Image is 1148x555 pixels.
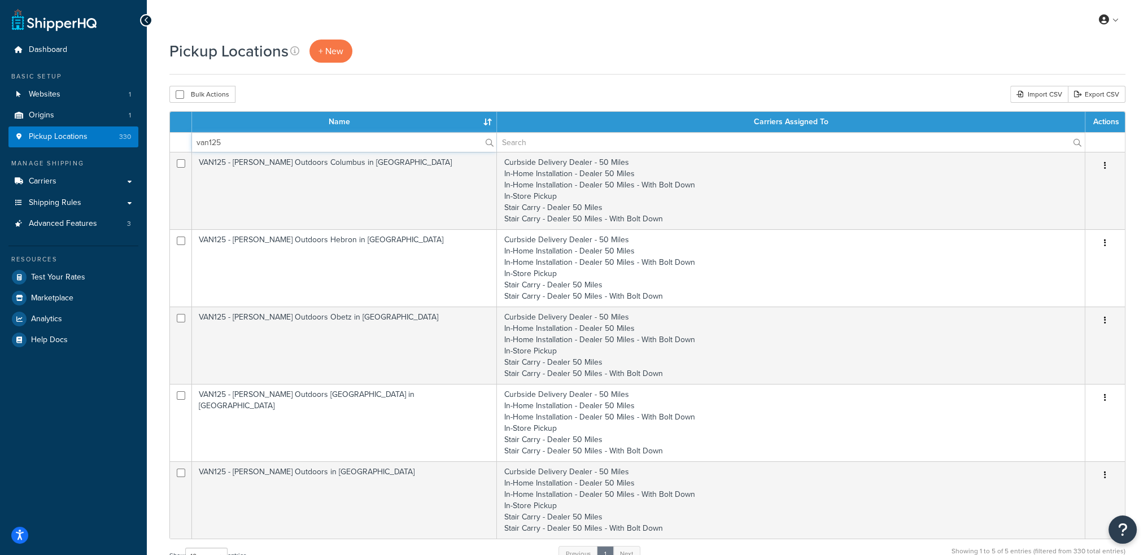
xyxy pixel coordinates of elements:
a: Dashboard [8,40,138,60]
a: Marketplace [8,288,138,308]
span: Analytics [31,314,62,324]
span: 1 [129,90,131,99]
td: Curbside Delivery Dealer - 50 Miles In-Home Installation - Dealer 50 Miles In-Home Installation -... [497,152,1085,229]
span: Carriers [29,177,56,186]
li: Pickup Locations [8,126,138,147]
a: Test Your Rates [8,267,138,287]
a: Advanced Features 3 [8,213,138,234]
li: Websites [8,84,138,105]
a: Export CSV [1068,86,1125,103]
span: Marketplace [31,294,73,303]
td: VAN125 - [PERSON_NAME] Outdoors Columbus in [GEOGRAPHIC_DATA] [192,152,497,229]
div: Resources [8,255,138,264]
a: + New [309,40,352,63]
td: VAN125 - [PERSON_NAME] Outdoors in [GEOGRAPHIC_DATA] [192,461,497,539]
span: Dashboard [29,45,67,55]
div: Manage Shipping [8,159,138,168]
li: Origins [8,105,138,126]
a: Help Docs [8,330,138,350]
td: Curbside Delivery Dealer - 50 Miles In-Home Installation - Dealer 50 Miles In-Home Installation -... [497,384,1085,461]
span: + New [318,45,343,58]
a: Origins 1 [8,105,138,126]
span: 330 [119,132,131,142]
input: Search [497,133,1085,152]
button: Bulk Actions [169,86,235,103]
a: Shipping Rules [8,193,138,213]
span: 1 [129,111,131,120]
td: VAN125 - [PERSON_NAME] Outdoors Hebron in [GEOGRAPHIC_DATA] [192,229,497,307]
td: Curbside Delivery Dealer - 50 Miles In-Home Installation - Dealer 50 Miles In-Home Installation -... [497,461,1085,539]
input: Search [192,133,496,152]
a: Analytics [8,309,138,329]
span: 3 [127,219,131,229]
span: Test Your Rates [31,273,85,282]
td: Curbside Delivery Dealer - 50 Miles In-Home Installation - Dealer 50 Miles In-Home Installation -... [497,229,1085,307]
td: VAN125 - [PERSON_NAME] Outdoors [GEOGRAPHIC_DATA] in [GEOGRAPHIC_DATA] [192,384,497,461]
a: Pickup Locations 330 [8,126,138,147]
a: Websites 1 [8,84,138,105]
th: Name : activate to sort column ascending [192,112,497,132]
td: VAN125 - [PERSON_NAME] Outdoors Obetz in [GEOGRAPHIC_DATA] [192,307,497,384]
div: Basic Setup [8,72,138,81]
th: Actions [1085,112,1125,132]
span: Help Docs [31,335,68,345]
a: Carriers [8,171,138,192]
span: Advanced Features [29,219,97,229]
h1: Pickup Locations [169,40,289,62]
span: Pickup Locations [29,132,88,142]
span: Websites [29,90,60,99]
li: Advanced Features [8,213,138,234]
span: Shipping Rules [29,198,81,208]
th: Carriers Assigned To [497,112,1085,132]
td: Curbside Delivery Dealer - 50 Miles In-Home Installation - Dealer 50 Miles In-Home Installation -... [497,307,1085,384]
button: Open Resource Center [1108,515,1137,544]
span: Origins [29,111,54,120]
div: Import CSV [1010,86,1068,103]
a: ShipperHQ Home [12,8,97,31]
